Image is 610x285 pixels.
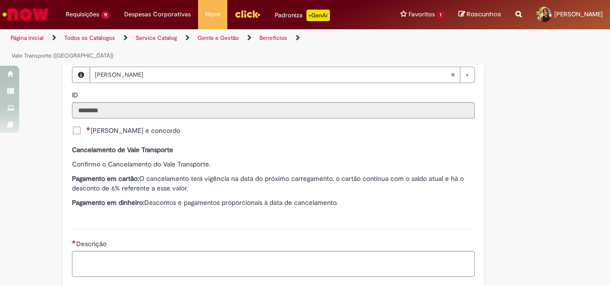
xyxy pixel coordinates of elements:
[458,10,501,19] a: Rascunhos
[76,239,108,248] span: Descrição
[95,67,450,83] span: [PERSON_NAME]
[275,10,330,21] div: Padroniza
[86,126,180,135] span: [PERSON_NAME] e concordo
[72,174,475,193] p: O cancelamento terá vigência na data do próximo carregamento, o cartão continua com o saldo atual...
[72,251,475,276] textarea: Descrição
[66,10,99,19] span: Requisições
[136,34,177,42] a: Service Catalog
[72,240,76,244] span: Necessários
[554,10,603,18] span: [PERSON_NAME]
[205,10,220,19] span: More
[446,67,460,83] abbr: Limpar campo Nome do Funcionário
[72,174,139,183] strong: Pagamento em cartão:
[467,10,501,19] span: Rascunhos
[1,5,50,24] img: ServiceNow
[259,34,287,42] a: Benefícios
[64,34,115,42] a: Todos os Catálogos
[72,159,475,169] p: Confirmo o Cancelamento do Vale Transporte.
[72,145,173,154] strong: Cancelamento de Vale Transporte
[72,67,90,83] button: Nome do Funcionário, Visualizar este registro Bruna Dos Santos Oliveira
[409,10,435,19] span: Favoritos
[12,52,114,59] a: Vale Transporte ([GEOGRAPHIC_DATA])
[437,11,444,19] span: 1
[72,91,80,99] span: Somente leitura - ID
[72,102,475,119] input: ID
[306,10,330,21] p: +GenAi
[11,34,44,42] a: Página inicial
[72,198,475,207] p: Descontos e pagamentos proporcionais à data de cancelamento.
[198,34,239,42] a: Gente e Gestão
[90,67,474,83] a: [PERSON_NAME]Limpar campo Nome do Funcionário
[72,198,144,207] strong: Pagamento em dinheiro:
[7,29,399,65] ul: Trilhas de página
[235,7,260,21] img: click_logo_yellow_360x200.png
[101,11,110,19] span: 11
[86,127,91,131] span: Necessários
[124,10,191,19] span: Despesas Corporativas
